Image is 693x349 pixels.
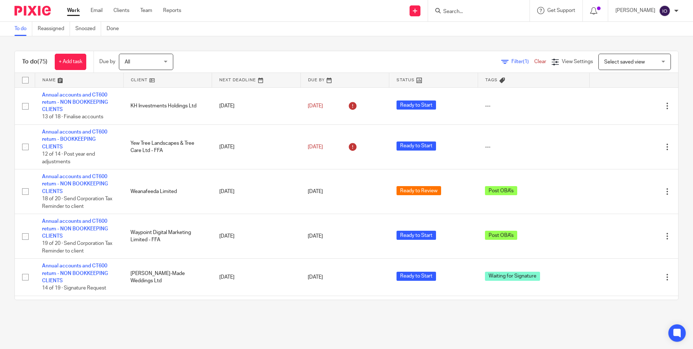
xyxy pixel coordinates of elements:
a: Team [140,7,152,14]
p: [PERSON_NAME] [615,7,655,14]
span: Waiting for Signature [485,272,540,281]
span: (75) [37,59,47,65]
span: 14 of 19 · Signature Request [42,286,106,291]
span: Ready to Start [397,141,436,151]
input: Search [443,9,508,15]
td: [DATE] [212,259,300,296]
a: Annual accounts and CT600 return - BOOKKEEPING CLIENTS [42,130,107,149]
div: --- [485,143,582,151]
span: Tags [485,78,498,82]
a: Work [67,7,80,14]
a: Clear [534,59,546,64]
td: Greenelm Properties Limited [123,296,212,333]
td: [PERSON_NAME]-Made Weddings Ltd [123,259,212,296]
a: Annual accounts and CT600 return - NON BOOKKEEPING CLIENTS [42,263,108,283]
a: To do [14,22,32,36]
span: View Settings [562,59,593,64]
span: Select saved view [604,59,645,65]
span: [DATE] [308,234,323,239]
span: Ready to Start [397,272,436,281]
span: [DATE] [308,144,323,149]
span: [DATE] [308,275,323,280]
td: [DATE] [212,169,300,214]
div: --- [485,102,582,110]
td: [DATE] [212,87,300,125]
td: Yew Tree Landscapes & Tree Care Ltd - FFA [123,125,212,169]
a: Snoozed [75,22,101,36]
span: [DATE] [308,103,323,108]
td: [DATE] [212,296,300,333]
span: 12 of 14 · Post year end adjustments [42,152,95,164]
h1: To do [22,58,47,66]
a: Done [107,22,124,36]
span: [DATE] [308,189,323,194]
span: Ready to Review [397,186,441,195]
a: Annual accounts and CT600 return - NON BOOKKEEPING CLIENTS [42,93,108,112]
span: All [125,59,130,65]
span: 13 of 18 · Finalise accounts [42,115,103,120]
a: Clients [113,7,129,14]
span: Ready to Start [397,100,436,110]
span: Filter [511,59,534,64]
td: KH Investments Holdings Ltd [123,87,212,125]
span: Ready to Start [397,231,436,240]
span: Post OBA's [485,186,517,195]
p: Due by [99,58,115,65]
a: + Add task [55,54,86,70]
a: Reports [163,7,181,14]
img: svg%3E [659,5,671,17]
td: [DATE] [212,125,300,169]
td: Weanafeeda Limited [123,169,212,214]
a: Reassigned [38,22,70,36]
span: Get Support [547,8,575,13]
span: 18 of 20 · Send Corporation Tax Reminder to client [42,196,112,209]
td: Waypoint Digital Marketing Limited - FFA [123,214,212,259]
span: Post OBA's [485,231,517,240]
span: 19 of 20 · Send Corporation Tax Reminder to client [42,241,112,254]
a: Email [91,7,103,14]
a: Annual accounts and CT600 return - NON BOOKKEEPING CLIENTS [42,219,108,239]
td: [DATE] [212,214,300,259]
a: Annual accounts and CT600 return - NON BOOKKEEPING CLIENTS [42,174,108,194]
span: (1) [523,59,529,64]
img: Pixie [14,6,51,16]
